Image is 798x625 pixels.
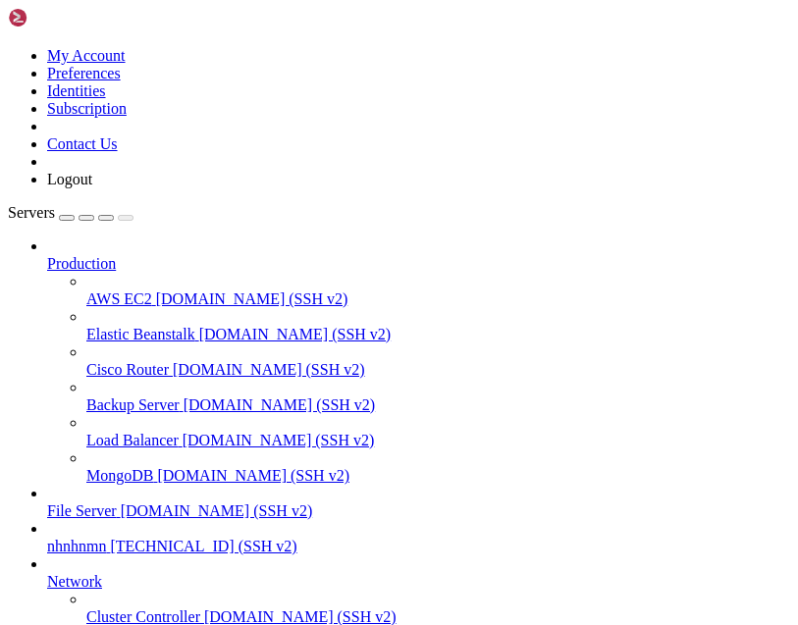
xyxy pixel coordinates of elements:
a: File Server [DOMAIN_NAME] (SSH v2) [47,502,790,520]
li: Production [47,237,790,485]
a: Elastic Beanstalk [DOMAIN_NAME] (SSH v2) [86,326,790,343]
span: [DOMAIN_NAME] (SSH v2) [204,608,397,625]
a: Subscription [47,100,127,117]
span: File Server [47,502,117,519]
span: Servers [8,204,55,221]
span: [DOMAIN_NAME] (SSH v2) [173,361,365,378]
a: Network [47,573,790,591]
span: MongoDB [86,467,153,484]
a: AWS EC2 [DOMAIN_NAME] (SSH v2) [86,290,790,308]
a: Preferences [47,65,121,81]
li: nhnhnmn [TECHNICAL_ID] (SSH v2) [47,520,790,555]
img: Shellngn [8,8,121,27]
span: AWS EC2 [86,290,152,307]
span: nhnhnmn [47,538,106,554]
a: Cisco Router [DOMAIN_NAME] (SSH v2) [86,361,790,379]
span: [DOMAIN_NAME] (SSH v2) [156,290,348,307]
a: Backup Server [DOMAIN_NAME] (SSH v2) [86,396,790,414]
a: Load Balancer [DOMAIN_NAME] (SSH v2) [86,432,790,449]
li: File Server [DOMAIN_NAME] (SSH v2) [47,485,790,520]
a: nhnhnmn [TECHNICAL_ID] (SSH v2) [47,538,790,555]
a: Logout [47,171,92,187]
a: Identities [47,82,106,99]
li: Backup Server [DOMAIN_NAME] (SSH v2) [86,379,790,414]
a: Servers [8,204,133,221]
span: [DOMAIN_NAME] (SSH v2) [199,326,392,342]
span: Load Balancer [86,432,179,448]
li: MongoDB [DOMAIN_NAME] (SSH v2) [86,449,790,485]
span: Cisco Router [86,361,169,378]
a: Contact Us [47,135,118,152]
span: Network [47,573,102,590]
a: My Account [47,47,126,64]
a: MongoDB [DOMAIN_NAME] (SSH v2) [86,467,790,485]
li: Cisco Router [DOMAIN_NAME] (SSH v2) [86,343,790,379]
span: Cluster Controller [86,608,200,625]
span: Backup Server [86,396,180,413]
span: Production [47,255,116,272]
span: [DOMAIN_NAME] (SSH v2) [121,502,313,519]
span: [DOMAIN_NAME] (SSH v2) [183,432,375,448]
span: [DOMAIN_NAME] (SSH v2) [157,467,349,484]
li: AWS EC2 [DOMAIN_NAME] (SSH v2) [86,273,790,308]
li: Load Balancer [DOMAIN_NAME] (SSH v2) [86,414,790,449]
span: [TECHNICAL_ID] (SSH v2) [110,538,296,554]
span: [DOMAIN_NAME] (SSH v2) [184,396,376,413]
span: Elastic Beanstalk [86,326,195,342]
a: Production [47,255,790,273]
li: Elastic Beanstalk [DOMAIN_NAME] (SSH v2) [86,308,790,343]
